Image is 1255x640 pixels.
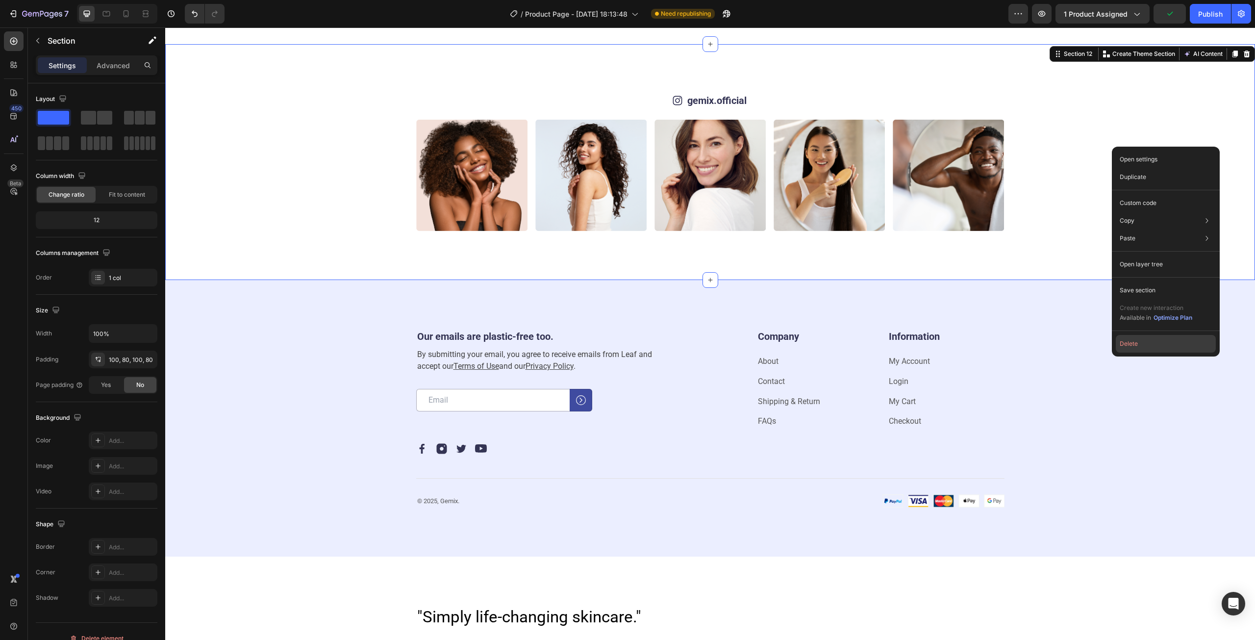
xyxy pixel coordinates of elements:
div: Add... [109,462,155,471]
img: Alt Image [251,415,263,427]
iframe: Design area [165,27,1255,640]
a: My Cart [724,369,751,379]
div: Page padding [36,381,83,389]
div: Size [36,304,62,317]
div: Add... [109,487,155,496]
a: FAQs [593,389,611,398]
span: / [521,9,523,19]
div: Undo/Redo [185,4,225,24]
p: Custom code [1120,199,1156,207]
div: Image [36,461,53,470]
div: Layout [36,93,69,106]
a: Checkout [724,389,756,398]
button: AI Content [1016,21,1059,32]
img: Alt Image [310,415,322,427]
span: Fit to content [109,190,145,199]
a: Contact [593,349,620,358]
h2: "Simply life-changing skincare." [251,578,522,601]
span: No [136,381,144,389]
span: Change ratio [49,190,84,199]
a: Terms of Use [288,334,334,343]
div: Add... [109,568,155,577]
button: Delete [1116,335,1216,353]
button: Optimize Plan [1153,313,1193,323]
div: Column width [36,170,88,183]
p: By submitting your email, you agree to receive emails from Leaf and accept our and our . [252,321,488,345]
p: Create new interaction [1120,303,1193,313]
a: gemix.official [522,67,581,79]
div: Optimize Plan [1154,313,1192,322]
p: Section [48,35,128,47]
input: Email [251,361,404,384]
button: 7 [4,4,73,24]
p: Save section [1120,286,1155,295]
div: 450 [9,104,24,112]
div: Padding [36,355,58,364]
img: Alt Image [290,415,302,427]
div: Color [36,436,51,445]
div: Add... [109,436,155,445]
input: Auto [89,325,157,342]
p: Open layer tree [1120,260,1163,269]
a: Login [724,349,743,358]
div: Section 12 [897,22,929,31]
div: 1 col [109,274,155,282]
p: Create Theme Section [947,22,1010,31]
p: Company [593,303,707,315]
a: About [593,329,613,338]
button: 1 product assigned [1055,4,1150,24]
a: My Account [724,329,765,338]
img: Alt Image [717,467,839,480]
div: Video [36,487,51,496]
div: Beta [7,179,24,187]
p: Paste [1120,234,1135,243]
div: Shape [36,518,67,531]
p: Information [724,303,838,315]
div: Publish [1198,9,1223,19]
p: Open settings [1120,155,1157,164]
img: gempages_504858866593301383-4fe62d26-e5c1-4215-948a-eebb787d9942.png [370,92,481,204]
p: 7 [64,8,69,20]
img: Alt Image [271,415,282,427]
span: Available in [1120,314,1151,321]
span: 1 product assigned [1064,9,1128,19]
a: Shipping & Return [593,369,655,379]
img: gempages_504858866593301383-7d1fa992-15f4-4ba4-aae2-69c40a713cff.png [489,92,601,204]
div: Background [36,411,83,425]
div: Add... [109,543,155,552]
img: gempages_504858866593301383-db878f99-74c6-4d80-b404-2c61e0f702f4.png [728,92,839,204]
img: gempages_504858866593301383-d57ca3f9-e0e4-4793-a205-6c382fd9cde5.png [608,92,720,204]
h2: Our emails are plastic-free too. [251,302,489,316]
div: Shadow [36,593,58,602]
div: Add... [109,594,155,603]
div: 100, 80, 100, 80 [109,356,155,364]
div: Border [36,542,55,551]
div: Columns management [36,247,112,260]
img: gempages_504858866593301383-c99c8d26-a8dc-45de-9a0f-b235e5271fb1.png [251,92,362,204]
p: Duplicate [1120,173,1146,181]
a: Privacy Policy [360,334,408,343]
div: Open Intercom Messenger [1222,592,1245,615]
button: Publish [1190,4,1231,24]
span: Yes [101,381,111,389]
p: Copy [1120,216,1134,225]
div: Width [36,329,52,338]
p: Settings [49,60,76,71]
span: Product Page - [DATE] 18:13:48 [525,9,627,19]
div: Order [36,273,52,282]
span: Need republishing [661,9,711,18]
div: Corner [36,568,55,577]
div: 12 [38,213,155,227]
p: Advanced [97,60,130,71]
p: © 2025, Gemix. [252,469,537,479]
